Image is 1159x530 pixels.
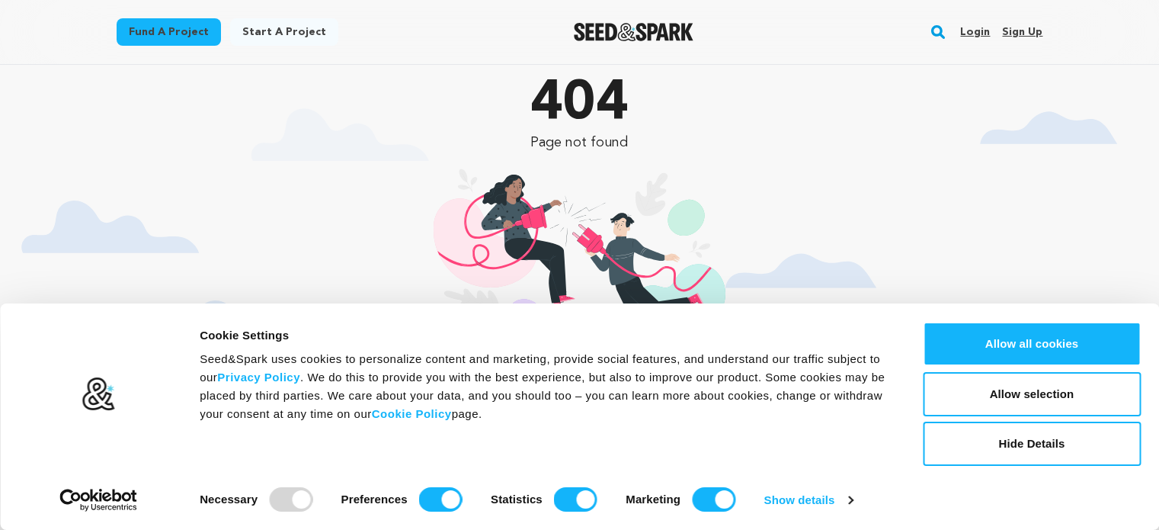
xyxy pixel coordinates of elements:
[32,489,165,512] a: Usercentrics Cookiebot - opens in a new window
[574,23,693,41] a: Seed&Spark Homepage
[200,350,888,423] div: Seed&Spark uses cookies to personalize content and marketing, provide social features, and unders...
[199,481,200,482] legend: Consent Selection
[923,372,1141,416] button: Allow selection
[200,493,258,506] strong: Necessary
[217,371,300,384] a: Privacy Policy
[923,422,1141,466] button: Hide Details
[82,377,116,412] img: logo
[960,20,990,44] a: Login
[923,322,1141,366] button: Allow all cookies
[341,493,408,506] strong: Preferences
[434,169,725,357] img: 404 illustration
[1002,20,1042,44] a: Sign up
[200,326,888,345] div: Cookie Settings
[117,18,221,46] a: Fund a project
[574,23,693,41] img: Seed&Spark Logo Dark Mode
[425,77,734,132] p: 404
[425,132,734,153] p: Page not found
[491,493,543,506] strong: Statistics
[764,489,853,512] a: Show details
[372,407,452,420] a: Cookie Policy
[626,493,680,506] strong: Marketing
[230,18,338,46] a: Start a project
